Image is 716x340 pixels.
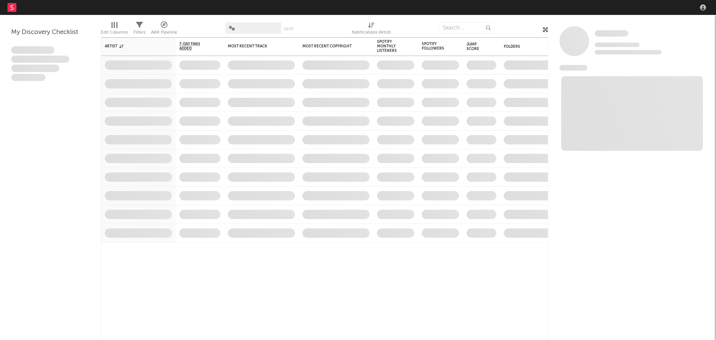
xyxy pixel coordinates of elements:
a: Some Artist [595,30,628,37]
span: Aliquam viverra [11,74,45,81]
div: Spotify Monthly Listeners [377,40,403,53]
span: Lorem ipsum dolor [11,46,54,54]
div: Filters [134,28,145,37]
span: Praesent ac interdum [11,65,59,72]
div: Spotify Followers [422,42,448,51]
div: Artist [105,44,161,49]
div: Jump Score [467,42,485,51]
div: Most Recent Track [228,44,284,49]
span: 0 fans last week [595,50,662,54]
span: News Feed [559,65,587,71]
div: Notifications (Artist) [352,28,391,37]
span: Tracking Since: [DATE] [595,43,640,47]
div: Edit Columns [101,19,128,40]
input: Search... [439,22,494,34]
span: 7-Day Fans Added [179,42,209,51]
div: Folders [504,44,560,49]
button: Save [284,27,293,31]
div: A&R Pipeline [151,19,177,40]
div: Filters [134,19,145,40]
div: My Discovery Checklist [11,28,89,37]
div: Edit Columns [101,28,128,37]
div: Most Recent Copyright [302,44,358,49]
span: Integer aliquet in purus et [11,56,69,63]
div: Notifications (Artist) [352,19,391,40]
div: A&R Pipeline [151,28,177,37]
